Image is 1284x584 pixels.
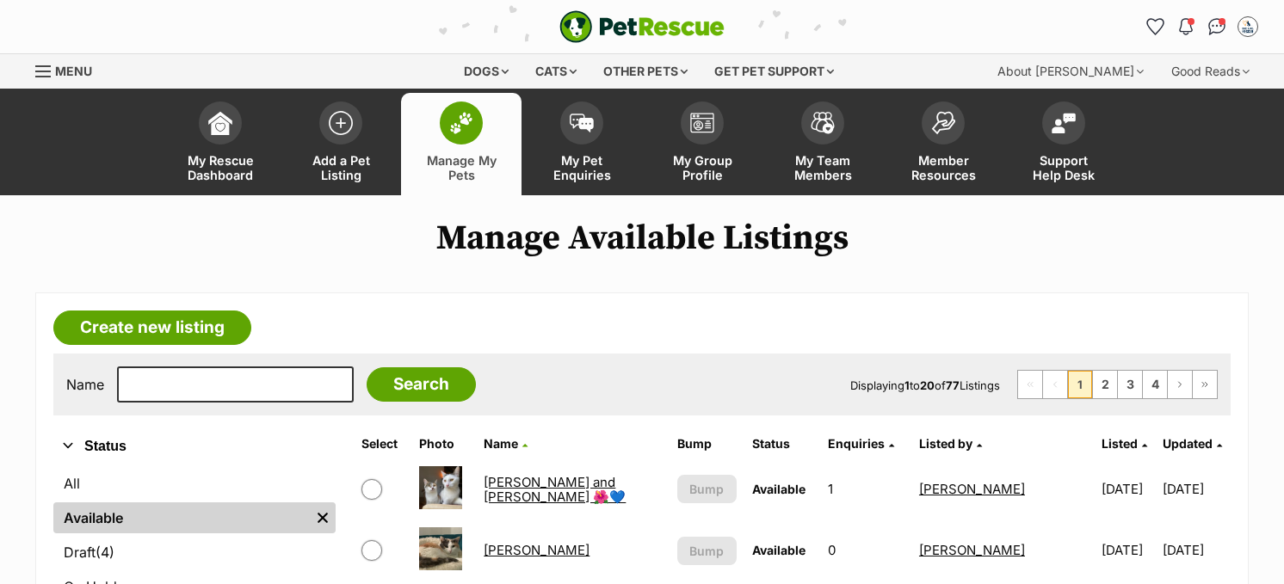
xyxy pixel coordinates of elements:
span: First page [1018,371,1042,398]
a: PetRescue [559,10,725,43]
span: Available [752,482,806,496]
span: My Group Profile [664,153,741,182]
td: [DATE] [1163,459,1229,519]
a: Next page [1168,371,1192,398]
div: Other pets [591,54,700,89]
a: Member Resources [883,93,1003,195]
a: All [53,468,336,499]
a: My Rescue Dashboard [160,93,281,195]
a: Add a Pet Listing [281,93,401,195]
td: 0 [821,520,911,580]
a: Updated [1163,436,1222,451]
a: My Team Members [762,93,883,195]
a: Remove filter [310,502,336,533]
button: Bump [677,537,737,565]
a: Favourites [1141,13,1169,40]
span: (4) [96,542,114,562]
img: logo-e224e6f780fb5917bec1dbf3a21bbac754714ae5b6737aabdf751b685950b380.svg [559,10,725,43]
a: Listed [1102,436,1147,451]
th: Bump [670,430,744,458]
span: Listed by [919,436,972,451]
a: [PERSON_NAME] [919,481,1025,497]
td: 1 [821,459,911,519]
a: Manage My Pets [401,93,522,195]
a: [PERSON_NAME] and [PERSON_NAME] 🌺💙 [484,474,626,505]
a: Support Help Desk [1003,93,1124,195]
a: Name [484,436,528,451]
th: Photo [412,430,475,458]
div: About [PERSON_NAME] [985,54,1156,89]
span: Listed [1102,436,1138,451]
img: Megan Ostwald profile pic [1239,18,1256,35]
img: manage-my-pets-icon-02211641906a0b7f246fdf0571729dbe1e7629f14944591b6c1af311fb30b64b.svg [449,112,473,134]
div: Cats [523,54,589,89]
nav: Pagination [1017,370,1218,399]
img: chat-41dd97257d64d25036548639549fe6c8038ab92f7586957e7f3b1b290dea8141.svg [1208,18,1226,35]
span: My Pet Enquiries [543,153,620,182]
a: Listed by [919,436,982,451]
th: Select [355,430,411,458]
a: Draft [53,537,336,568]
a: Page 2 [1093,371,1117,398]
ul: Account quick links [1141,13,1262,40]
span: Name [484,436,518,451]
strong: 20 [920,378,935,392]
td: [DATE] [1163,520,1229,580]
div: Get pet support [702,54,846,89]
img: dashboard-icon-eb2f2d2d3e046f16d808141f083e7271f6b2e854fb5c12c21221c1fb7104beca.svg [208,111,232,135]
img: pet-enquiries-icon-7e3ad2cf08bfb03b45e93fb7055b45f3efa6380592205ae92323e6603595dc1f.svg [570,114,594,132]
span: translation missing: en.admin.listings.index.attributes.enquiries [828,436,885,451]
strong: 77 [946,378,960,392]
a: Enquiries [828,436,894,451]
td: [DATE] [1095,459,1161,519]
span: Manage My Pets [423,153,500,182]
img: add-pet-listing-icon-0afa8454b4691262ce3f59096e99ab1cd57d4a30225e0717b998d2c9b9846f56.svg [329,111,353,135]
img: member-resources-icon-8e73f808a243e03378d46382f2149f9095a855e16c252ad45f914b54edf8863c.svg [931,111,955,134]
a: Page 4 [1143,371,1167,398]
span: Previous page [1043,371,1067,398]
span: Bump [689,542,724,560]
div: Dogs [452,54,521,89]
span: Member Resources [904,153,982,182]
img: help-desk-icon-fdf02630f3aa405de69fd3d07c3f3aa587a6932b1a1747fa1d2bba05be0121f9.svg [1052,113,1076,133]
a: Page 3 [1118,371,1142,398]
img: group-profile-icon-3fa3cf56718a62981997c0bc7e787c4b2cf8bcc04b72c1350f741eb67cf2f40e.svg [690,113,714,133]
span: Add a Pet Listing [302,153,380,182]
button: Status [53,435,336,458]
span: My Rescue Dashboard [182,153,259,182]
button: Notifications [1172,13,1200,40]
a: My Group Profile [642,93,762,195]
a: Last page [1193,371,1217,398]
input: Search [367,367,476,402]
span: Bump [689,480,724,498]
a: Menu [35,54,104,85]
img: Aiko and Emiri 🌺💙 [419,466,462,509]
img: team-members-icon-5396bd8760b3fe7c0b43da4ab00e1e3bb1a5d9ba89233759b79545d2d3fc5d0d.svg [811,112,835,134]
span: Available [752,543,806,557]
a: Create new listing [53,310,251,345]
span: Updated [1163,436,1213,451]
td: [DATE] [1095,520,1161,580]
div: Good Reads [1159,54,1262,89]
a: Conversations [1203,13,1231,40]
a: [PERSON_NAME] [919,542,1025,558]
th: Status [745,430,820,458]
span: Page 1 [1068,371,1092,398]
span: Menu [55,64,92,78]
a: Available [53,502,310,533]
button: Bump [677,475,737,503]
strong: 1 [904,378,910,392]
span: Support Help Desk [1025,153,1102,182]
span: My Team Members [784,153,861,182]
label: Name [66,377,104,392]
a: [PERSON_NAME] [484,542,590,558]
a: My Pet Enquiries [522,93,642,195]
span: Displaying to of Listings [850,378,1000,392]
img: notifications-46538b983faf8c2785f20acdc204bb7945ddae34d4c08c2a6579f10ce5e182be.svg [1179,18,1193,35]
button: My account [1234,13,1262,40]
